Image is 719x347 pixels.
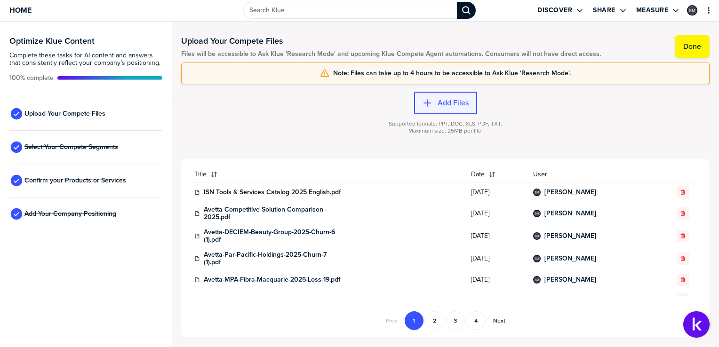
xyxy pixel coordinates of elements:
a: [PERSON_NAME] [544,210,596,217]
span: [DATE] [471,296,522,303]
span: Complete these tasks for AI content and answers that consistently reflect your company’s position... [9,52,162,67]
span: Supported formats: PPT, DOC, XLS, PDF, TXT. [389,120,502,127]
button: Go to previous page [380,311,403,330]
a: [PERSON_NAME] [544,255,596,262]
a: Avetta-DECIEM-Beauty-Group-2025-Churn-6 (1).pdf [204,229,345,244]
span: [DATE] [471,276,522,284]
button: Open Support Center [683,311,710,338]
a: Avetta-Par-Pacific-Holdings-2025-Churn-7 (1).pdf [204,251,345,266]
span: Files will be accessible to Ask Klue 'Research Mode' and upcoming Klue Compete Agent automations.... [181,50,601,58]
a: [PERSON_NAME] [544,276,596,284]
label: Discover [537,6,572,15]
label: Add Files [438,98,469,108]
span: Date [471,171,485,178]
div: Barb Mard [533,255,541,262]
div: Barb Mard [687,5,697,16]
img: 773b312f6bb182941ae6a8f00171ac48-sml.png [534,233,540,239]
a: Avetta-MPA-Fibra-Macquarie-2025-Loss-19.pdf [204,276,340,284]
a: ISN Tools & Services Catalog 2025 English.pdf [204,189,341,196]
span: Note: Files can take up to 4 hours to be accessible to Ask Klue 'Research Mode'. [333,70,571,77]
input: Search Klue [243,2,456,19]
label: Measure [636,6,669,15]
a: Edit Profile [686,4,698,16]
span: Confirm your Products or Services [24,177,126,184]
img: 773b312f6bb182941ae6a8f00171ac48-sml.png [534,277,540,283]
span: Title [194,171,207,178]
span: User [533,171,649,178]
label: Done [683,42,701,51]
button: Add Files [414,92,477,114]
div: Barb Mard [533,296,541,303]
a: [PERSON_NAME] [544,232,596,240]
span: Add Your Company Positioning [24,210,116,218]
img: 773b312f6bb182941ae6a8f00171ac48-sml.png [534,211,540,216]
span: [DATE] [471,232,522,240]
h3: Optimize Klue Content [9,37,162,45]
img: 773b312f6bb182941ae6a8f00171ac48-sml.png [534,189,540,195]
div: Barb Mard [533,189,541,196]
span: Select Your Compete Segments [24,143,118,151]
label: Share [593,6,615,15]
button: Title [189,167,465,182]
span: [DATE] [471,255,522,262]
div: Barb Mard [533,276,541,284]
span: Upload Your Compete Files [24,110,105,118]
img: 773b312f6bb182941ae6a8f00171ac48-sml.png [688,6,696,15]
span: [DATE] [471,189,522,196]
button: Go to page 2 [425,311,444,330]
button: Go to page 3 [446,311,465,330]
a: [PERSON_NAME] [544,189,596,196]
div: Search Klue [457,2,476,19]
h1: Upload Your Compete Files [181,35,601,47]
span: [DATE] [471,210,522,217]
button: Done [675,35,710,58]
img: 773b312f6bb182941ae6a8f00171ac48-sml.png [534,256,540,261]
span: Active [9,74,54,82]
a: Avetta Competitive Solution Comparison - 2025.pdf [204,206,345,221]
button: Date [465,167,527,182]
a: [PERSON_NAME] [544,296,596,303]
button: Go to next page [487,311,511,330]
nav: Pagination Navigation [379,311,512,330]
a: Competitor List-ALL-9-2025.xlsx [204,296,297,303]
span: Home [9,6,32,14]
div: Barb Mard [533,232,541,240]
span: Maximum size: 25MB per file. [408,127,483,134]
div: Barb Mard [533,210,541,217]
button: Go to page 4 [467,311,486,330]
